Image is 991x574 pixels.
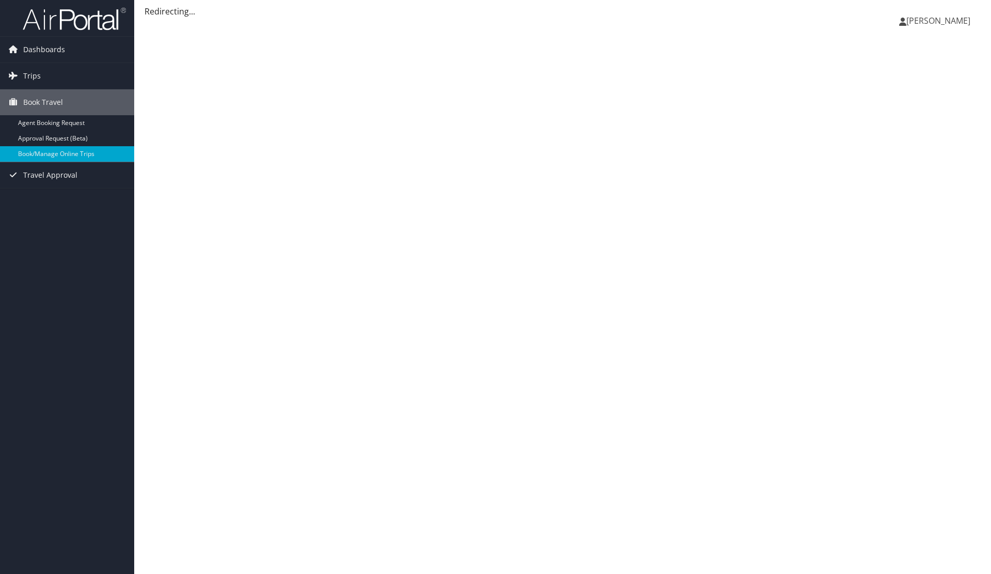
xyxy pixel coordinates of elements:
a: [PERSON_NAME] [899,5,981,36]
span: Book Travel [23,89,63,115]
div: Redirecting... [145,5,981,18]
span: Dashboards [23,37,65,63]
span: Trips [23,63,41,89]
img: airportal-logo.png [23,7,126,31]
span: [PERSON_NAME] [906,15,970,26]
span: Travel Approval [23,162,77,188]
